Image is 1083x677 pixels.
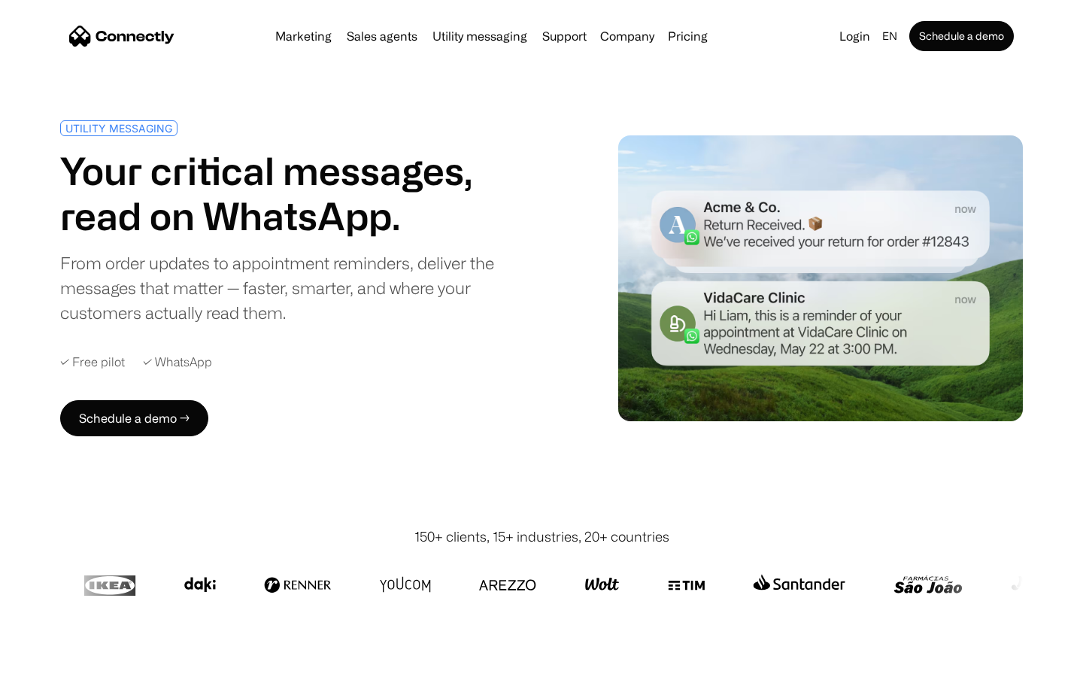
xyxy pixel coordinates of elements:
div: From order updates to appointment reminders, deliver the messages that matter — faster, smarter, ... [60,250,535,325]
div: 150+ clients, 15+ industries, 20+ countries [414,527,669,547]
a: Schedule a demo → [60,400,208,436]
div: ✓ Free pilot [60,355,125,369]
a: Support [536,30,593,42]
a: Sales agents [341,30,423,42]
h1: Your critical messages, read on WhatsApp. [60,148,535,238]
a: Schedule a demo [909,21,1014,51]
aside: Language selected: English [15,649,90,672]
a: Login [833,26,876,47]
div: en [882,26,897,47]
a: Marketing [269,30,338,42]
a: Utility messaging [426,30,533,42]
a: Pricing [662,30,714,42]
div: ✓ WhatsApp [143,355,212,369]
div: Company [600,26,654,47]
ul: Language list [30,651,90,672]
div: UTILITY MESSAGING [65,123,172,134]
